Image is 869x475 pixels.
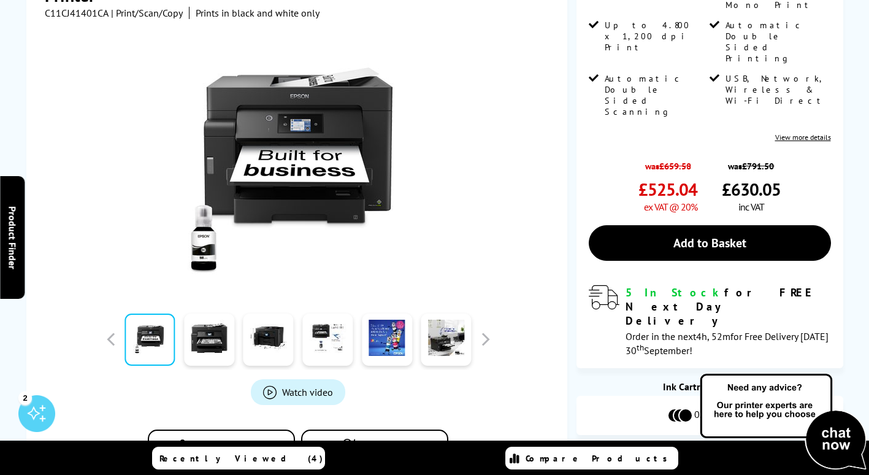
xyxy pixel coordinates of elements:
span: Compare Products [526,453,674,464]
button: Add to Compare [148,430,295,465]
span: inc VAT [738,201,764,213]
div: modal_delivery [589,285,831,356]
span: Automatic Double Sided Scanning [605,73,707,117]
span: 4h, 52m [696,330,730,342]
a: Recently Viewed (4) [152,447,325,469]
div: for FREE Next Day Delivery [626,285,831,328]
span: Recently Viewed (4) [159,453,323,464]
span: £525.04 [638,178,697,201]
button: In the Box [301,430,448,465]
span: 0.3p per page [694,408,752,423]
span: was [638,154,697,172]
span: Automatic Double Sided Printing [725,20,828,64]
img: Open Live Chat window [697,372,869,473]
span: ex VAT @ 20% [644,201,697,213]
span: Order in the next for Free Delivery [DATE] 30 September! [626,330,829,357]
a: Add to Basket [589,225,831,261]
div: Ink Cartridge Costs [576,380,843,393]
span: Watch video [282,386,333,398]
div: 2 [18,391,32,404]
i: Prints in black and white only [196,7,320,19]
span: | Print/Scan/Copy [111,7,183,19]
img: Epson EcoTank ET-M16600 [178,44,418,284]
strike: £659.58 [659,160,691,172]
span: Product Finder [6,206,18,269]
a: Product_All_Videos [251,379,345,405]
span: Up to 4.800 x 1,200 dpi Print [605,20,707,53]
a: Compare Products [505,447,678,469]
span: USB, Network, Wireless & Wi-Fi Direct [725,73,828,106]
strike: £791.50 [742,160,774,172]
sup: th [637,342,644,353]
a: View more details [775,133,831,142]
span: C11CJ41401CA [45,7,109,19]
span: was [722,154,781,172]
span: £630.05 [722,178,781,201]
span: 5 In Stock [626,285,724,299]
